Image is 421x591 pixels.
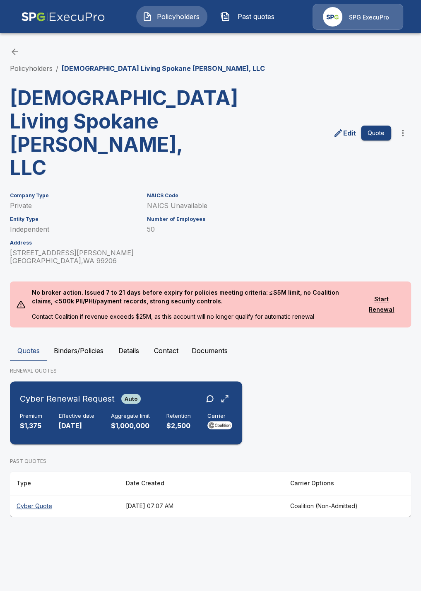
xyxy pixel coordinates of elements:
button: Details [110,341,147,361]
a: Agency IconSPG ExecuPro [313,4,403,30]
th: Cyber Quote [10,495,119,517]
h6: NAICS Code [147,193,343,199]
p: Independent [10,225,137,233]
img: Carrier [207,421,232,429]
p: Contact Coalition if revenue exceeds $25M, as this account will no longer qualify for automatic r... [25,312,358,327]
th: [DATE] 07:07 AM [119,495,283,517]
img: Agency Icon [323,7,342,27]
h6: Company Type [10,193,137,199]
th: Coalition (Non-Admitted) [284,495,411,517]
p: No broker action. Issued 7 to 21 days before expiry for policies meeting criteria: ≤ $5M limit, n... [25,281,358,312]
h6: Aggregate limit [111,413,150,419]
th: Carrier Options [284,472,411,495]
p: $1,000,000 [111,421,150,431]
h6: Entity Type [10,216,137,222]
a: edit [332,126,358,140]
p: NAICS Unavailable [147,202,343,210]
img: Policyholders Icon [142,12,152,22]
span: Past quotes [233,12,279,22]
p: $1,375 [20,421,42,431]
button: Past quotes IconPast quotes [214,6,285,27]
p: [DEMOGRAPHIC_DATA] Living Spokane [PERSON_NAME], LLC [62,63,265,73]
button: Contact [147,341,185,361]
p: RENEWAL QUOTES [10,367,411,375]
img: AA Logo [21,4,105,30]
h6: Address [10,240,137,246]
h6: Retention [166,413,191,419]
button: more [395,125,411,141]
a: back [10,47,20,57]
button: Quote [361,126,391,141]
table: responsive table [10,472,411,517]
li: / [56,63,58,73]
div: policyholder tabs [10,341,411,361]
h6: Cyber Renewal Request [20,392,115,405]
p: Edit [343,128,356,138]
a: Policyholders [10,64,53,73]
span: Policyholders [156,12,201,22]
h3: [DEMOGRAPHIC_DATA] Living Spokane [PERSON_NAME], LLC [10,87,207,179]
h6: Effective date [59,413,94,419]
button: Quotes [10,341,47,361]
img: Past quotes Icon [220,12,230,22]
h6: Premium [20,413,42,419]
p: [STREET_ADDRESS][PERSON_NAME] [GEOGRAPHIC_DATA] , WA 99206 [10,249,137,265]
p: $2,500 [166,421,191,431]
p: 50 [147,225,343,233]
button: Policyholders IconPolicyholders [136,6,207,27]
p: Private [10,202,137,210]
th: Type [10,472,119,495]
nav: breadcrumb [10,63,265,73]
p: SPG ExecuPro [349,13,389,22]
button: Documents [185,341,234,361]
p: PAST QUOTES [10,458,411,465]
button: Binders/Policies [47,341,110,361]
h6: Number of Employees [147,216,343,222]
th: Date Created [119,472,283,495]
span: Auto [121,395,141,402]
p: [DATE] [59,421,94,431]
button: Start Renewal [359,292,404,317]
h6: Carrier [207,413,232,419]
